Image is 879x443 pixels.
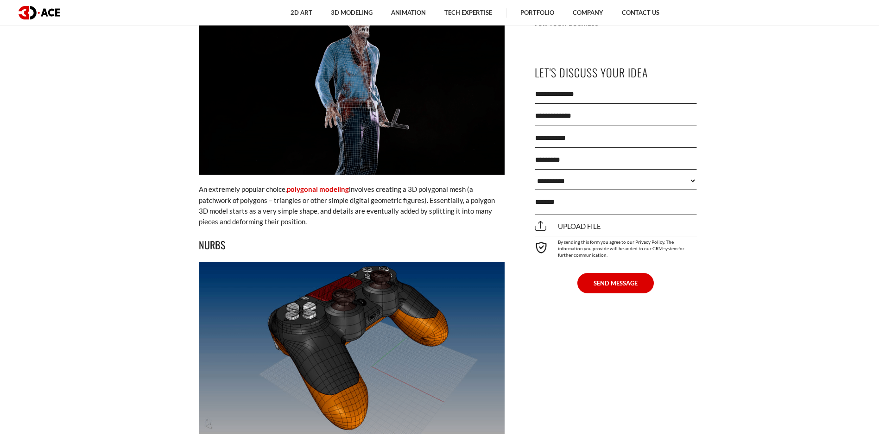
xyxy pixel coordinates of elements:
[535,236,697,258] div: By sending this form you agree to our Privacy Policy. The information you provide will be added t...
[199,3,505,175] img: polygon 3D model
[535,7,697,28] p: Why You May Want to Have a 3D Configurator for Your Business
[535,62,697,83] p: Let's Discuss Your Idea
[199,237,505,253] h3: NURBS
[287,185,349,193] a: polygonal modeling
[199,262,505,434] img: NURBS 3D model
[199,184,505,228] p: An extremely popular choice, involves creating a 3D polygonal mesh (a patchwork of polygons – tri...
[577,273,654,293] button: SEND MESSAGE
[19,6,60,19] img: logo dark
[535,222,601,230] span: Upload file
